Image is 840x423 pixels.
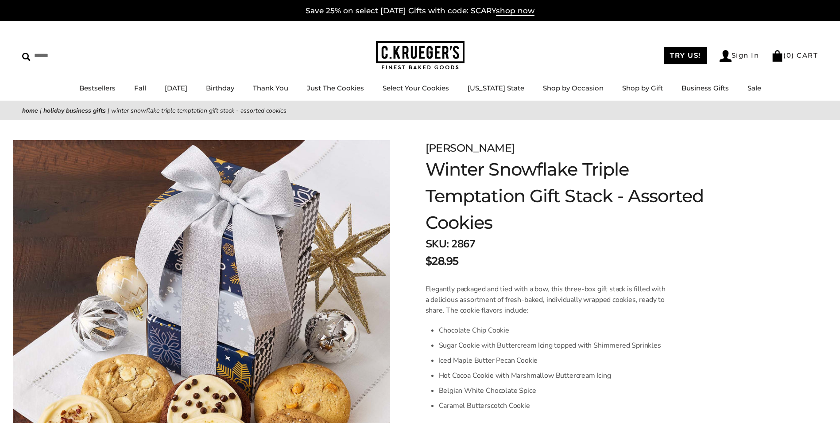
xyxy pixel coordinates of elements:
[108,106,109,115] span: |
[681,84,729,92] a: Business Gifts
[22,53,31,61] img: Search
[720,50,732,62] img: Account
[79,84,116,92] a: Bestsellers
[439,338,668,353] li: Sugar Cookie with Buttercream Icing topped with Shimmered Sprinkles
[439,383,668,398] li: Belgian White Chocolate Spice
[468,84,524,92] a: [US_STATE] State
[426,156,708,236] h1: Winter Snowflake Triple Temptation Gift Stack - Assorted Cookies
[747,84,761,92] a: Sale
[426,284,668,316] p: Elegantly packaged and tied with a bow, this three-box gift stack is filled with a delicious asso...
[376,41,465,70] img: C.KRUEGER'S
[22,106,38,115] a: Home
[771,51,818,59] a: (0) CART
[165,84,187,92] a: [DATE]
[426,140,708,156] div: [PERSON_NAME]
[22,49,128,63] input: Search
[43,106,106,115] a: Holiday Business Gifts
[426,253,459,269] span: $28.95
[451,237,475,251] span: 2867
[720,50,759,62] a: Sign In
[496,6,534,16] span: shop now
[426,237,449,251] strong: SKU:
[439,368,668,383] li: Hot Cocoa Cookie with Marshmallow Buttercream Icing
[40,106,42,115] span: |
[383,84,449,92] a: Select Your Cookies
[439,353,668,368] li: Iced Maple Butter Pecan Cookie
[439,323,668,338] li: Chocolate Chip Cookie
[206,84,234,92] a: Birthday
[543,84,604,92] a: Shop by Occasion
[771,50,783,62] img: Bag
[111,106,286,115] span: Winter Snowflake Triple Temptation Gift Stack - Assorted Cookies
[22,106,818,116] nav: breadcrumbs
[622,84,663,92] a: Shop by Gift
[664,47,707,64] a: TRY US!
[786,51,792,59] span: 0
[307,84,364,92] a: Just The Cookies
[253,84,288,92] a: Thank You
[306,6,534,16] a: Save 25% on select [DATE] Gifts with code: SCARYshop now
[134,84,146,92] a: Fall
[439,398,668,413] li: Caramel Butterscotch Cookie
